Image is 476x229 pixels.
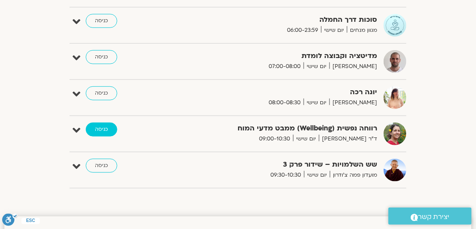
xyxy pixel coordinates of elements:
strong: שש השלמויות – שידור פרק 3 [189,159,377,171]
strong: יוגה רכה [189,86,377,98]
span: מועדון פמה צ'ודרון [330,171,377,180]
span: 06:00-23:59 [284,26,321,35]
span: מגוון מנחים [347,26,377,35]
span: יום שישי [321,26,347,35]
a: כניסה [86,86,117,100]
strong: רווחה נפשית (Wellbeing) ממבט מדעי המוח [189,123,377,134]
span: יצירת קשר [418,211,450,223]
span: ד"ר [PERSON_NAME] [319,134,377,144]
strong: סוכות דרך החמלה [189,14,377,26]
span: [PERSON_NAME] [329,62,377,71]
a: כניסה [86,123,117,137]
span: יום שישי [304,62,329,71]
span: 07:00-08:00 [266,62,304,71]
span: יום שישי [293,134,319,144]
a: כניסה [86,159,117,173]
span: יום שישי [304,171,330,180]
a: יצירת קשר [388,208,472,225]
strong: מדיטציה וקבוצה לומדת [189,50,377,62]
a: כניסה [86,14,117,28]
a: כניסה [86,50,117,64]
span: [PERSON_NAME] [329,98,377,107]
span: יום שישי [304,98,329,107]
span: 09:30-10:30 [267,171,304,180]
span: 09:00-10:30 [256,134,293,144]
span: 08:00-08:30 [266,98,304,107]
